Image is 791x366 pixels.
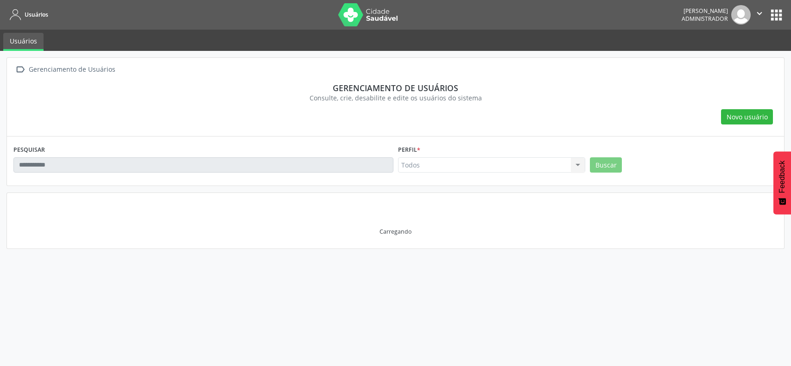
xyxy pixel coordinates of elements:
div: [PERSON_NAME] [682,7,728,15]
i:  [754,8,765,19]
img: img [731,5,751,25]
button: Feedback - Mostrar pesquisa [773,151,791,214]
a: Usuários [6,7,48,22]
div: Consulte, crie, desabilite e edite os usuários do sistema [20,93,771,103]
i:  [13,63,27,76]
span: Administrador [682,15,728,23]
label: PESQUISAR [13,143,45,157]
a: Usuários [3,33,44,51]
div: Gerenciamento de usuários [20,83,771,93]
button: apps [768,7,785,23]
button: Buscar [590,157,622,173]
div: Gerenciamento de Usuários [27,63,117,76]
span: Usuários [25,11,48,19]
span: Feedback [778,161,786,193]
label: Perfil [398,143,420,157]
a:  Gerenciamento de Usuários [13,63,117,76]
div: Carregando [380,228,411,236]
button:  [751,5,768,25]
span: Novo usuário [727,112,768,122]
button: Novo usuário [721,109,773,125]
